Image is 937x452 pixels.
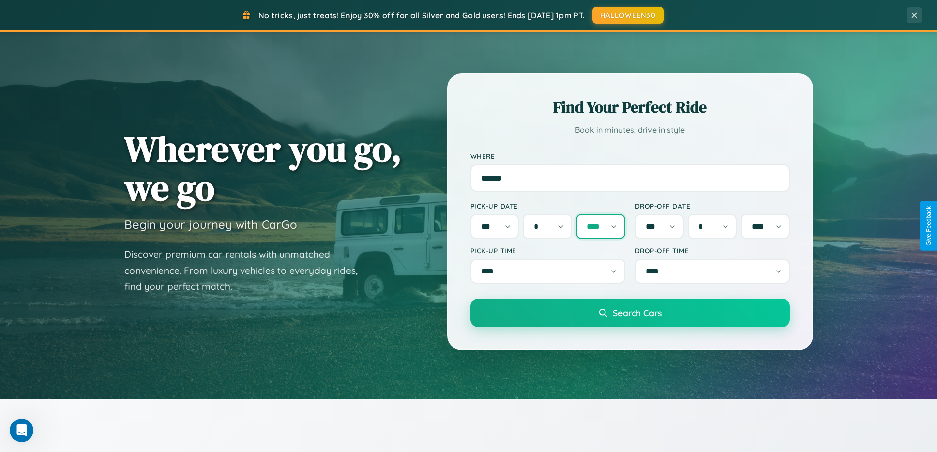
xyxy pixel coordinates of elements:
[592,7,664,24] button: HALLOWEEN30
[613,307,662,318] span: Search Cars
[470,123,790,137] p: Book in minutes, drive in style
[124,217,297,232] h3: Begin your journey with CarGo
[258,10,585,20] span: No tricks, just treats! Enjoy 30% off for all Silver and Gold users! Ends [DATE] 1pm PT.
[470,202,625,210] label: Pick-up Date
[635,202,790,210] label: Drop-off Date
[925,206,932,246] div: Give Feedback
[635,246,790,255] label: Drop-off Time
[10,419,33,442] iframe: Intercom live chat
[124,246,370,295] p: Discover premium car rentals with unmatched convenience. From luxury vehicles to everyday rides, ...
[470,299,790,327] button: Search Cars
[470,152,790,160] label: Where
[124,129,402,207] h1: Wherever you go, we go
[470,246,625,255] label: Pick-up Time
[470,96,790,118] h2: Find Your Perfect Ride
